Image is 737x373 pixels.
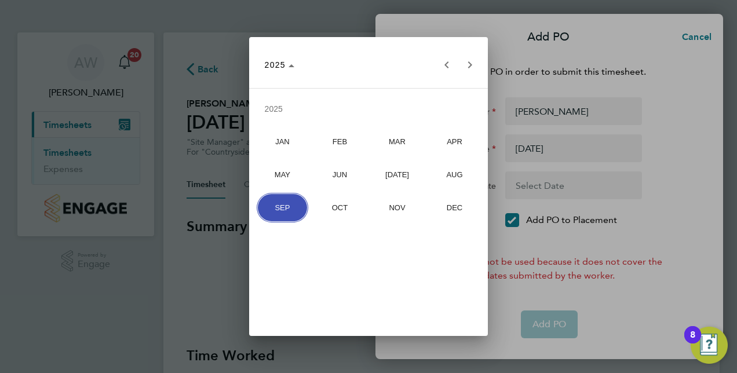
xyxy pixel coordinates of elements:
button: January 2025 [254,126,311,159]
button: Open Resource Center, 8 new notifications [691,327,728,364]
button: June 2025 [311,158,368,191]
span: APR [429,127,480,156]
span: NOV [371,193,423,222]
span: JUN [314,160,366,189]
button: July 2025 [368,158,426,191]
button: Next year [458,53,481,76]
span: [DATE] [371,160,423,189]
span: AUG [429,160,480,189]
span: JAN [257,127,308,156]
button: Choose date [260,54,299,75]
span: SEP [257,193,308,222]
span: MAY [257,160,308,189]
button: February 2025 [311,126,368,159]
button: Previous year [435,53,458,76]
button: December 2025 [426,191,483,224]
span: OCT [314,193,366,222]
button: August 2025 [426,158,483,191]
span: FEB [314,127,366,156]
span: DEC [429,193,480,222]
button: October 2025 [311,191,368,224]
td: 2025 [254,93,483,126]
span: MAR [371,127,423,156]
button: May 2025 [254,158,311,191]
button: April 2025 [426,126,483,159]
span: 2025 [265,60,286,70]
button: March 2025 [368,126,426,159]
button: November 2025 [368,191,426,224]
div: 8 [690,335,695,350]
button: September 2025 [254,191,311,224]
